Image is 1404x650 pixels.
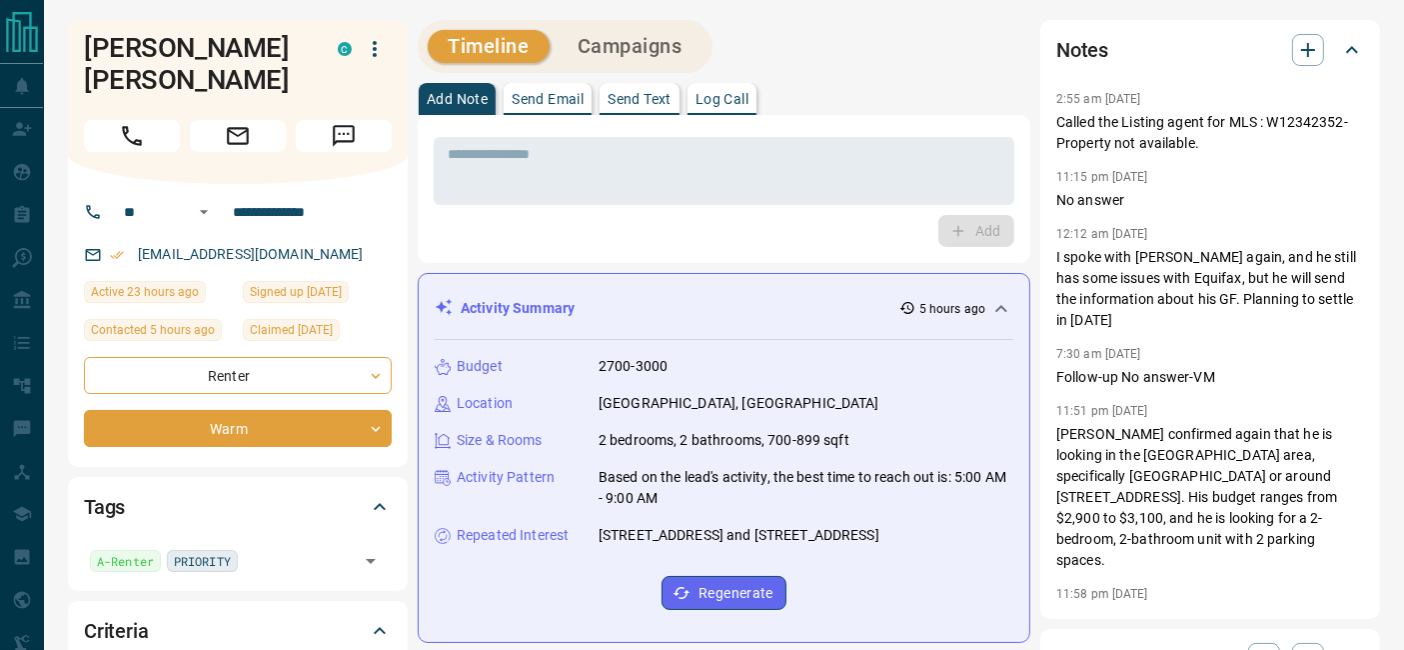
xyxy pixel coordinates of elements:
[599,467,1013,509] p: Based on the lead's activity, the best time to reach out is: 5:00 AM - 9:00 AM
[91,320,215,340] span: Contacted 5 hours ago
[84,319,233,347] div: Sat Aug 16 2025
[357,547,385,575] button: Open
[919,300,985,318] p: 5 hours ago
[243,281,392,309] div: Mon Mar 11 2024
[457,393,513,414] p: Location
[84,357,392,394] div: Renter
[110,248,124,262] svg: Email Verified
[296,120,392,152] span: Message
[558,30,702,63] button: Campaigns
[1056,404,1148,418] p: 11:51 pm [DATE]
[84,615,149,647] h2: Criteria
[599,430,849,451] p: 2 bedrooms, 2 bathrooms, 700-899 sqft
[608,92,672,106] p: Send Text
[250,320,333,340] span: Claimed [DATE]
[84,120,180,152] span: Call
[84,491,125,523] h2: Tags
[1056,26,1364,74] div: Notes
[457,430,543,451] p: Size & Rooms
[427,92,488,106] p: Add Note
[1056,170,1148,184] p: 11:15 pm [DATE]
[84,32,308,96] h1: [PERSON_NAME] [PERSON_NAME]
[435,290,1013,327] div: Activity Summary5 hours ago
[428,30,550,63] button: Timeline
[84,410,392,447] div: Warm
[174,551,231,571] span: PRIORITY
[1056,112,1364,154] p: Called the Listing agent for MLS : W12342352- Property not available.
[1056,367,1364,388] p: Follow-up No answer-VM
[1056,424,1364,571] p: [PERSON_NAME] confirmed again that he is looking in the [GEOGRAPHIC_DATA] area, specifically [GEO...
[599,393,879,414] p: [GEOGRAPHIC_DATA], [GEOGRAPHIC_DATA]
[457,467,555,488] p: Activity Pattern
[512,92,584,106] p: Send Email
[1056,92,1141,106] p: 2:55 am [DATE]
[338,42,352,56] div: condos.ca
[599,356,668,377] p: 2700-3000
[1056,190,1364,211] p: No answer
[599,525,879,546] p: [STREET_ADDRESS] and [STREET_ADDRESS]
[138,246,364,262] a: [EMAIL_ADDRESS][DOMAIN_NAME]
[190,120,286,152] span: Email
[1056,227,1148,241] p: 12:12 am [DATE]
[1056,34,1108,66] h2: Notes
[1056,247,1364,331] p: I spoke with [PERSON_NAME] again, and he still has some issues with Equifax, but he will send the...
[457,356,503,377] p: Budget
[1056,347,1141,361] p: 7:30 am [DATE]
[662,576,786,610] button: Regenerate
[97,551,154,571] span: A-Renter
[461,298,575,319] p: Activity Summary
[1056,587,1148,601] p: 11:58 pm [DATE]
[243,319,392,347] div: Fri Jun 06 2025
[696,92,748,106] p: Log Call
[457,525,569,546] p: Repeated Interest
[192,200,216,224] button: Open
[84,483,392,531] div: Tags
[84,281,233,309] div: Fri Aug 15 2025
[91,282,199,302] span: Active 23 hours ago
[250,282,342,302] span: Signed up [DATE]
